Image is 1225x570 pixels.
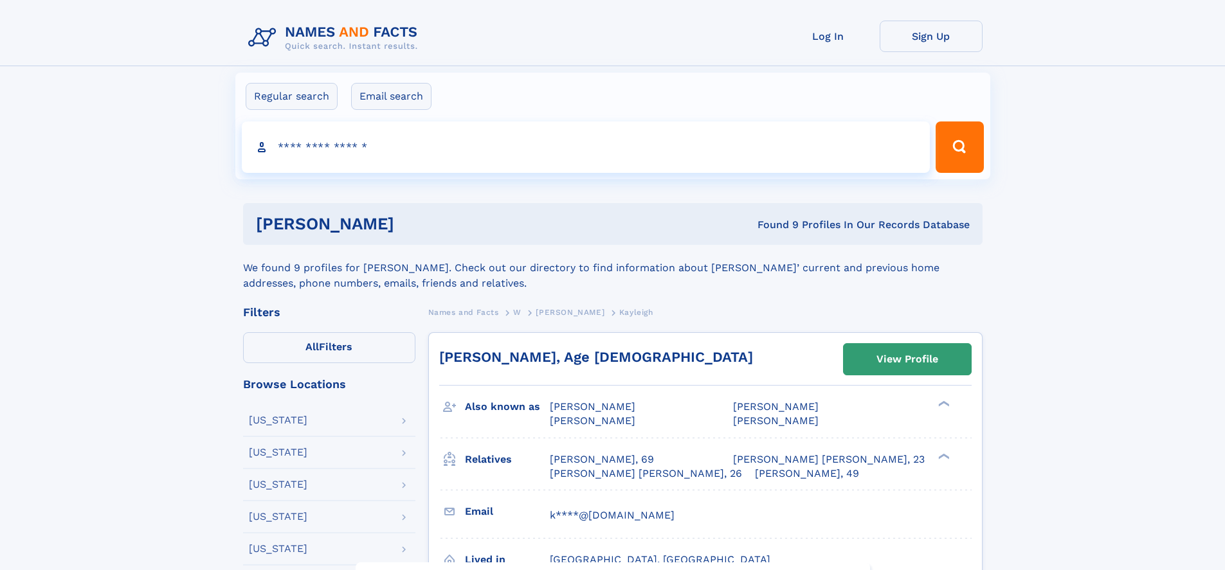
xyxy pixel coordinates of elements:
[550,400,635,413] span: [PERSON_NAME]
[249,544,307,554] div: [US_STATE]
[550,553,770,566] span: [GEOGRAPHIC_DATA], [GEOGRAPHIC_DATA]
[755,467,859,481] a: [PERSON_NAME], 49
[246,83,338,110] label: Regular search
[777,21,880,52] a: Log In
[249,512,307,522] div: [US_STATE]
[550,467,742,481] a: [PERSON_NAME] [PERSON_NAME], 26
[733,414,819,427] span: [PERSON_NAME]
[619,308,653,317] span: Kayleigh
[465,501,550,522] h3: Email
[243,332,415,363] label: Filters
[249,415,307,425] div: [US_STATE]
[439,349,753,365] a: [PERSON_NAME], Age [DEMOGRAPHIC_DATA]
[243,21,428,55] img: Logo Names and Facts
[243,307,415,318] div: Filters
[242,121,930,173] input: search input
[733,400,819,413] span: [PERSON_NAME]
[351,83,431,110] label: Email search
[536,304,604,320] a: [PERSON_NAME]
[536,308,604,317] span: [PERSON_NAME]
[243,245,983,291] div: We found 9 profiles for [PERSON_NAME]. Check out our directory to find information about [PERSON_...
[935,400,950,408] div: ❯
[550,414,635,427] span: [PERSON_NAME]
[513,308,522,317] span: W
[576,218,970,232] div: Found 9 Profiles In Our Records Database
[844,344,971,375] a: View Profile
[733,452,925,467] a: [PERSON_NAME] [PERSON_NAME], 23
[880,21,983,52] a: Sign Up
[935,452,950,460] div: ❯
[936,121,983,173] button: Search Button
[249,447,307,458] div: [US_STATE]
[876,344,938,374] div: View Profile
[465,396,550,418] h3: Also known as
[305,341,319,353] span: All
[428,304,499,320] a: Names and Facts
[513,304,522,320] a: W
[243,379,415,390] div: Browse Locations
[550,452,654,467] a: [PERSON_NAME], 69
[249,479,307,490] div: [US_STATE]
[256,216,576,232] h1: [PERSON_NAME]
[465,449,550,470] h3: Relatives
